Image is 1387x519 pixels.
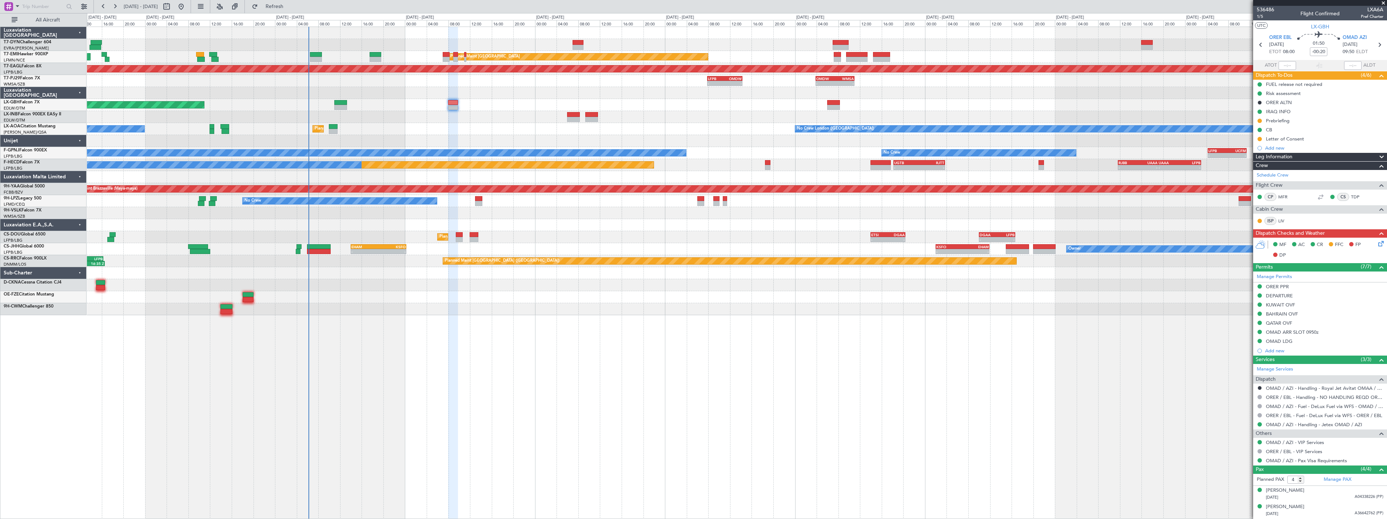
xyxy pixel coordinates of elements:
[1068,243,1081,254] div: Owner
[796,15,824,21] div: [DATE] - [DATE]
[450,51,520,62] div: Planned Maint [GEOGRAPHIC_DATA]
[4,130,47,135] a: [PERSON_NAME]/QSA
[1266,495,1278,500] span: [DATE]
[4,82,25,87] a: WMSA/SZB
[1266,108,1291,115] div: IRAQ INFO
[1256,153,1292,161] span: Leg Information
[1264,217,1276,225] div: ISP
[708,81,725,86] div: -
[1313,40,1324,47] span: 01:50
[1317,241,1323,249] span: CR
[4,40,51,44] a: T7-DYNChallenger 604
[535,20,557,27] div: 00:00
[752,20,773,27] div: 16:00
[167,20,188,27] div: 04:00
[439,231,554,242] div: Planned Maint [GEOGRAPHIC_DATA] ([GEOGRAPHIC_DATA])
[1159,165,1179,170] div: -
[427,20,449,27] div: 04:00
[1207,20,1228,27] div: 04:00
[4,244,19,249] span: CS-JHH
[797,123,874,134] div: No Crew London ([GEOGRAPHIC_DATA])
[1266,487,1304,494] div: [PERSON_NAME]
[22,1,64,12] input: Trip Number
[4,112,61,116] a: LX-INBFalcon 900EX EASy II
[1335,241,1343,249] span: FFC
[88,261,104,266] div: 16:35 Z
[1266,302,1295,308] div: KUWAIT OVF
[1266,136,1304,142] div: Letter of Consent
[795,20,817,27] div: 00:00
[1033,20,1055,27] div: 20:00
[925,20,947,27] div: 00:00
[4,148,47,152] a: F-GPNJFalcon 900EX
[1119,161,1138,165] div: RJBB
[1256,229,1325,238] span: Dispatch Checks and Weather
[1266,412,1382,419] a: ORER / EBL - Fuel - DeLux Fuel via WFS - ORER / EBL
[4,64,21,68] span: T7-EAGL
[1257,366,1293,373] a: Manage Services
[1256,162,1268,170] span: Crew
[351,245,379,249] div: EHAM
[1266,284,1289,290] div: ORER PPR
[1186,15,1214,21] div: [DATE] - [DATE]
[4,160,20,165] span: F-HECD
[124,3,158,10] span: [DATE] - [DATE]
[4,250,23,255] a: LFPB/LBG
[1265,348,1383,354] div: Add new
[1227,153,1246,158] div: -
[340,20,362,27] div: 12:00
[4,196,41,201] a: 9H-LPZLegacy 500
[4,76,20,80] span: T7-PJ29
[1256,465,1264,474] span: Pax
[4,214,25,219] a: WMSA/SZB
[1256,375,1276,384] span: Dispatch
[730,20,752,27] div: 12:00
[1361,71,1371,79] span: (4/6)
[1256,356,1275,364] span: Services
[383,20,405,27] div: 20:00
[4,256,47,261] a: CS-RRCFalcon 900LX
[962,245,989,249] div: EHAM
[687,20,709,27] div: 04:00
[254,20,275,27] div: 20:00
[4,208,41,213] a: 9H-VSLKFalcon 7X
[1269,48,1281,56] span: ETOT
[19,17,77,23] span: All Aircraft
[600,20,622,27] div: 12:00
[4,64,41,68] a: T7-EAGLFalcon 8X
[1163,20,1185,27] div: 20:00
[725,81,742,86] div: -
[4,262,26,267] a: DNMM/LOS
[1266,385,1383,391] a: OMAD / AZI - Handling - Royal Jet Avitat OMAA / AUH
[1227,148,1246,153] div: UCFM
[1256,429,1272,438] span: Others
[1257,476,1284,483] label: Planned PAX
[871,233,888,237] div: ETSI
[1098,20,1120,27] div: 08:00
[997,233,1015,237] div: LFPB
[725,76,742,81] div: OMDW
[1266,90,1301,96] div: Risk assessment
[946,20,968,27] div: 04:00
[536,15,564,21] div: [DATE] - [DATE]
[88,15,116,21] div: [DATE] - [DATE]
[990,20,1012,27] div: 12:00
[449,20,470,27] div: 08:00
[4,100,40,104] a: LX-GBHFalcon 7X
[1256,205,1283,214] span: Cabin Crew
[1266,448,1322,455] a: ORER / EBL - VIP Services
[1265,145,1383,151] div: Add new
[4,52,48,56] a: T7-EMIHawker 900XP
[210,20,232,27] div: 12:00
[816,81,835,86] div: -
[4,160,40,165] a: F-HECDFalcon 7X
[4,124,56,128] a: LX-AOACitation Mustang
[1298,241,1305,249] span: AC
[1266,293,1293,299] div: DEPARTURE
[1355,494,1383,500] span: A04338226 (PP)
[406,15,434,21] div: [DATE] - [DATE]
[708,20,730,27] div: 08:00
[838,20,860,27] div: 08:00
[817,20,838,27] div: 04:00
[557,20,578,27] div: 04:00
